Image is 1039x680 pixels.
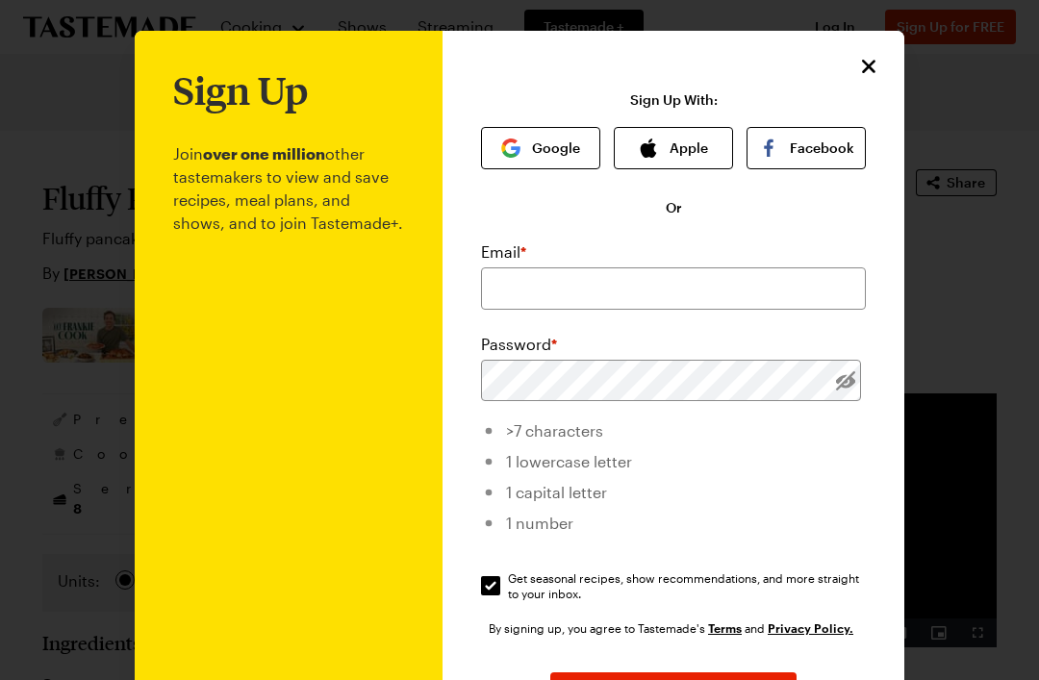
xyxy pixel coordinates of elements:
[481,127,600,169] button: Google
[506,514,573,532] span: 1 number
[506,452,632,470] span: 1 lowercase letter
[747,127,866,169] button: Facebook
[481,576,500,595] input: Get seasonal recipes, show recommendations, and more straight to your inbox.
[614,127,733,169] button: Apple
[506,421,603,440] span: >7 characters
[708,619,742,636] a: Tastemade Terms of Service
[508,570,868,601] span: Get seasonal recipes, show recommendations, and more straight to your inbox.
[856,54,881,79] button: Close
[489,618,858,638] div: By signing up, you agree to Tastemade's and
[768,619,853,636] a: Tastemade Privacy Policy
[173,69,308,112] h1: Sign Up
[506,483,607,501] span: 1 capital letter
[481,333,557,356] label: Password
[481,240,526,264] label: Email
[630,92,718,108] p: Sign Up With:
[203,144,325,163] b: over one million
[666,198,682,217] span: Or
